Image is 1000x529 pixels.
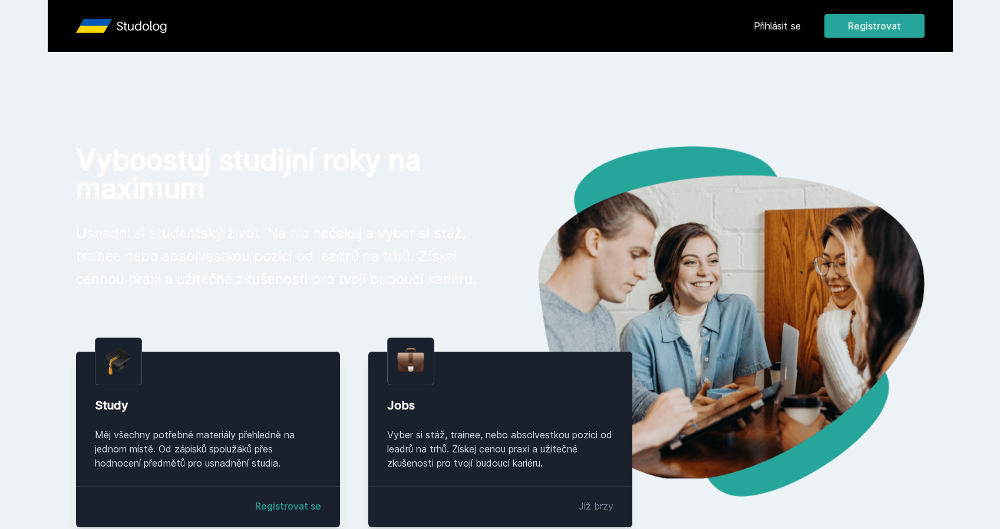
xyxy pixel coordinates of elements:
img: briefcase.png [397,345,424,375]
button: Registrovat [824,14,925,38]
a: Registrovat se [255,499,321,513]
img: hero.png [500,146,925,497]
div: Vyber si stáž, trainee, nebo absolvestkou pozici od leadrů na trhů. Získej cenou praxi a užitečné... [387,428,613,470]
div: Již brzy [579,499,613,513]
a: Přihlásit se [754,19,801,33]
div: Měj všechny potřebné materiály přehledně na jednom místě. Od zápisků spolužáků přes hodnocení pře... [95,428,321,470]
div: Study [95,397,321,414]
p: Usnadni si studentský život. Na nic nečekej a vyber si stáž, trainee nebo absolvestkou pozici od ... [76,221,481,290]
h1: Vyboostuj studijní roky na maximum [76,146,481,203]
img: graduation-cap.png [105,348,132,375]
div: Jobs [387,397,613,414]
